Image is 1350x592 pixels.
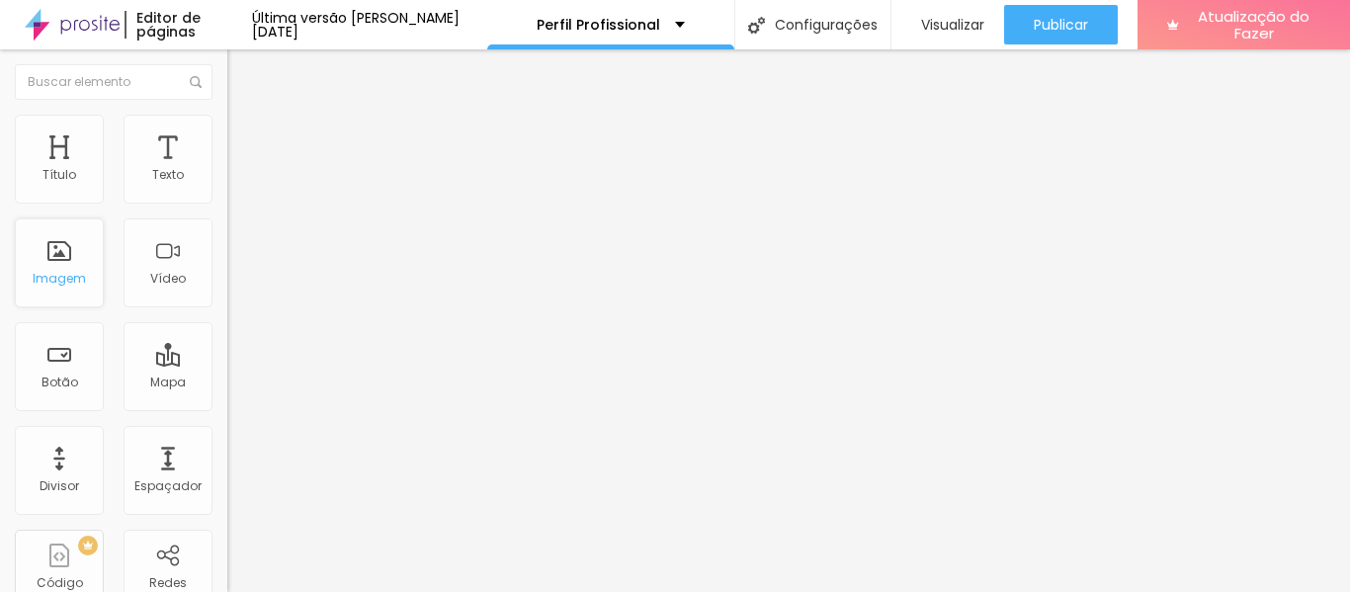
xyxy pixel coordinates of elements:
font: Visualizar [921,15,984,35]
font: Publicar [1034,15,1088,35]
font: Título [42,166,76,183]
font: Espaçador [134,477,202,494]
font: Atualização do Fazer [1198,6,1309,43]
font: Texto [152,166,184,183]
font: Vídeo [150,270,186,287]
button: Visualizar [891,5,1004,44]
font: Última versão [PERSON_NAME] [DATE] [252,8,460,42]
font: Mapa [150,374,186,390]
font: Divisor [40,477,79,494]
font: Botão [42,374,78,390]
font: Configurações [775,15,878,35]
input: Buscar elemento [15,64,212,100]
font: Imagem [33,270,86,287]
img: Ícone [190,76,202,88]
img: Ícone [748,17,765,34]
button: Publicar [1004,5,1118,44]
font: Editor de páginas [136,8,201,42]
font: Perfil Profissional [537,15,660,35]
